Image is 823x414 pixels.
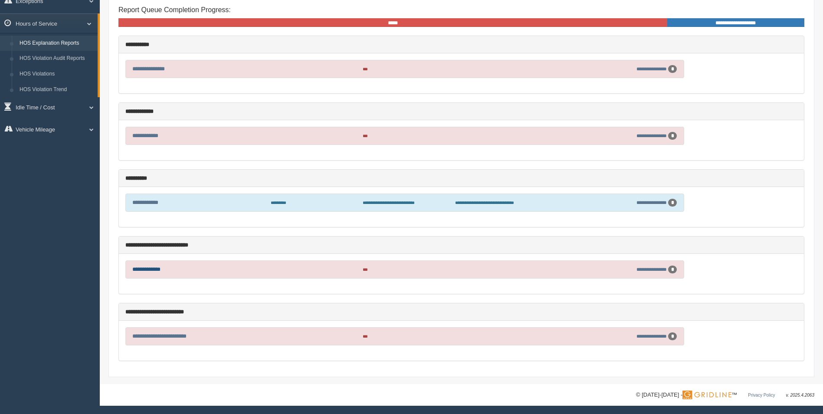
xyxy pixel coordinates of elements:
a: HOS Explanation Reports [16,36,98,51]
h4: Report Queue Completion Progress: [118,6,804,14]
a: HOS Violation Audit Reports [16,51,98,66]
span: v. 2025.4.2063 [786,393,814,398]
div: © [DATE]-[DATE] - ™ [636,391,814,400]
a: Privacy Policy [748,393,775,398]
img: Gridline [682,391,731,399]
a: HOS Violations [16,66,98,82]
a: HOS Violation Trend [16,82,98,98]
